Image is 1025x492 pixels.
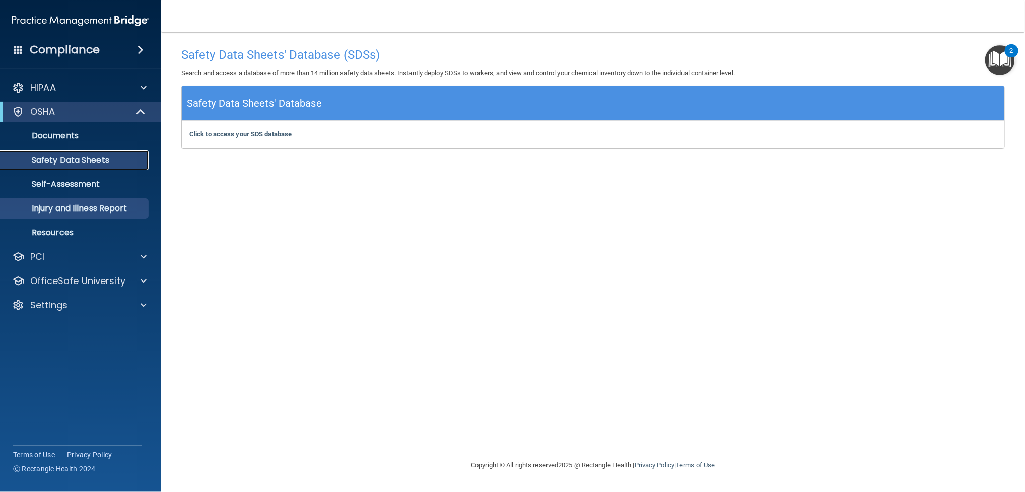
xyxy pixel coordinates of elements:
[30,299,67,311] p: Settings
[12,106,146,118] a: OSHA
[12,299,147,311] a: Settings
[30,251,44,263] p: PCI
[30,106,55,118] p: OSHA
[1010,51,1013,64] div: 2
[7,131,144,141] p: Documents
[985,45,1015,75] button: Open Resource Center, 2 new notifications
[30,275,125,287] p: OfficeSafe University
[30,43,100,57] h4: Compliance
[409,449,777,481] div: Copyright © All rights reserved 2025 @ Rectangle Health | |
[635,461,674,469] a: Privacy Policy
[12,275,147,287] a: OfficeSafe University
[12,11,149,31] img: PMB logo
[7,155,144,165] p: Safety Data Sheets
[13,450,55,460] a: Terms of Use
[12,82,147,94] a: HIPAA
[189,130,292,138] a: Click to access your SDS database
[12,251,147,263] a: PCI
[67,450,112,460] a: Privacy Policy
[676,461,715,469] a: Terms of Use
[187,95,322,112] h5: Safety Data Sheets' Database
[13,464,96,474] span: Ⓒ Rectangle Health 2024
[7,179,144,189] p: Self-Assessment
[7,228,144,238] p: Resources
[30,82,56,94] p: HIPAA
[7,203,144,214] p: Injury and Illness Report
[181,48,1005,61] h4: Safety Data Sheets' Database (SDSs)
[181,67,1005,79] p: Search and access a database of more than 14 million safety data sheets. Instantly deploy SDSs to...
